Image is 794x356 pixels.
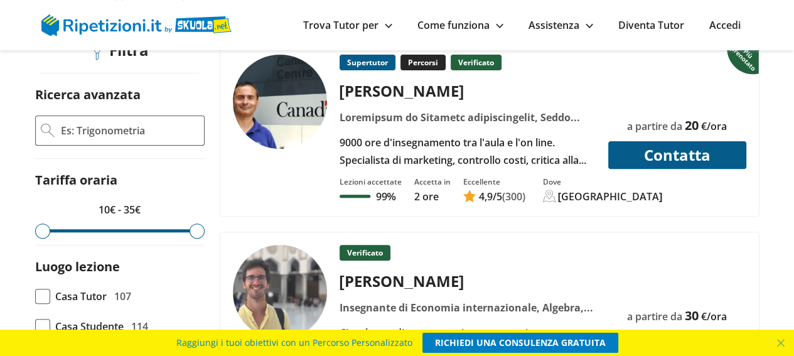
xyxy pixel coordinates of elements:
[479,190,502,203] span: /5
[41,14,232,36] img: logo Skuola.net | Ripetizioni.it
[335,80,600,101] div: [PERSON_NAME]
[114,288,131,305] span: 107
[55,288,107,305] span: Casa Tutor
[463,190,525,203] a: 4,9/5(300)
[55,318,124,335] span: Casa Studente
[233,55,327,149] img: tutor a Milano - Giovanni
[335,299,600,316] div: Insegnante di Economia internazionale, Algebra, Econometria, Economia dello sviluppo, Economia in...
[176,333,412,353] span: Raggiungi i tuoi obiettivi con un Percorso Personalizzato
[35,171,117,188] label: Tariffa oraria
[35,201,205,218] p: 10€ - 35€
[727,41,761,75] img: Piu prenotato
[451,55,502,70] p: Verificato
[90,43,104,60] img: Filtra filtri mobile
[131,318,148,335] span: 114
[709,18,741,32] a: Accedi
[414,176,451,187] div: Accetta in
[701,119,727,133] span: €/ora
[414,190,451,203] p: 2 ore
[422,333,618,353] a: RICHIEDI UNA CONSULENZA GRATUITA
[335,109,600,126] div: Loremipsum do Sitametc adipiscingelit, Seddo eius, Temporincid u laboreet, Doloremag al enimadmi,...
[618,18,684,32] a: Diventa Tutor
[86,41,154,61] div: Filtra
[627,119,682,133] span: a partire da
[60,121,199,140] input: Es: Trigonometria
[340,176,402,187] div: Lezioni accettate
[528,18,593,32] a: Assistenza
[335,271,600,291] div: [PERSON_NAME]
[335,134,600,169] div: 9000 ore d'insegnamento tra l'aula e l'on line. Specialista di marketing, controllo costi, critic...
[41,17,232,31] a: logo Skuola.net | Ripetizioni.it
[400,55,446,70] p: Percorsi
[233,245,327,339] img: tutor a Torino - Federico
[543,176,663,187] div: Dove
[340,55,395,70] p: Supertutor
[463,176,525,187] div: Eccellente
[627,310,682,323] span: a partire da
[35,258,120,275] label: Luogo lezione
[35,86,141,103] label: Ricerca avanzata
[340,245,390,261] p: Verificato
[417,18,503,32] a: Come funziona
[502,190,525,203] span: (300)
[608,141,746,169] button: Contatta
[41,124,55,138] img: Ricerca Avanzata
[303,18,392,32] a: Trova Tutor per
[376,190,396,203] p: 99%
[558,190,663,203] div: [GEOGRAPHIC_DATA]
[685,307,699,324] span: 30
[701,310,727,323] span: €/ora
[685,117,699,134] span: 20
[479,190,493,203] span: 4,9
